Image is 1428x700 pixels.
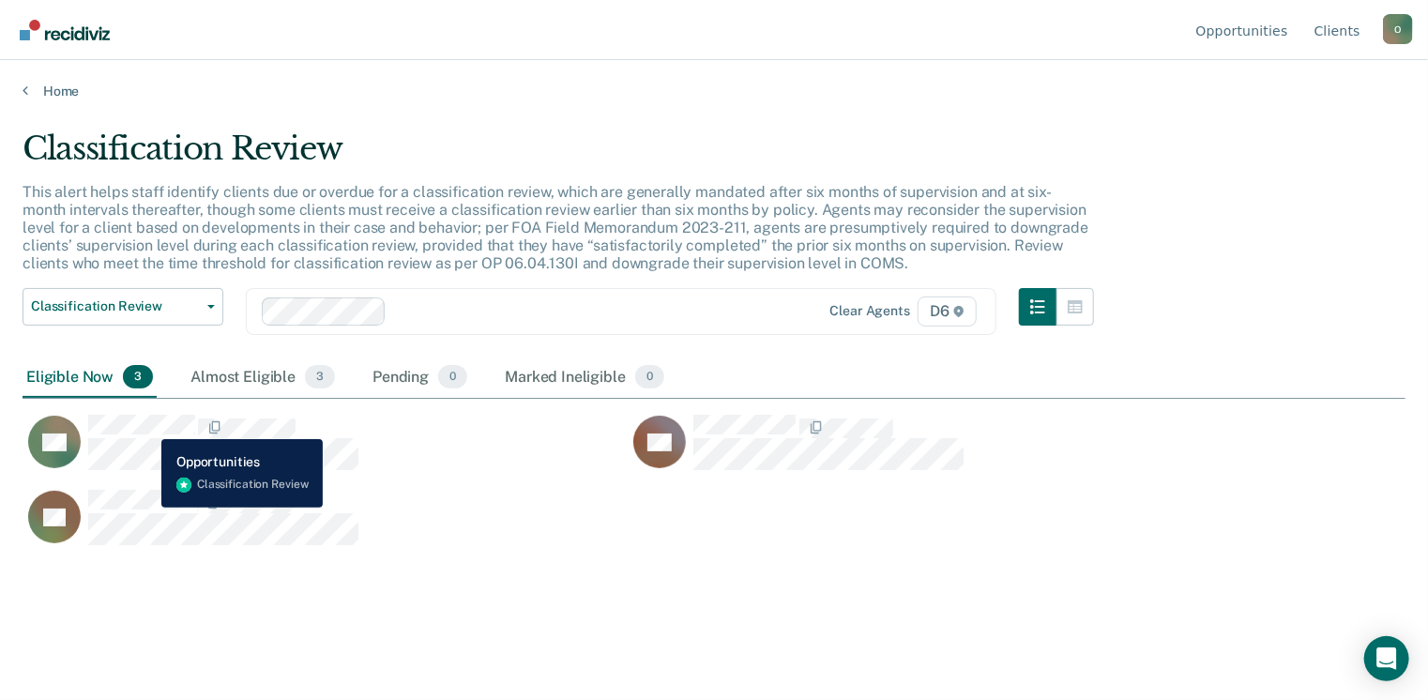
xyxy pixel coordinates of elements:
[369,358,471,399] div: Pending0
[123,365,153,389] span: 3
[1364,636,1409,681] div: Open Intercom Messenger
[305,365,335,389] span: 3
[187,358,339,399] div: Almost Eligible3
[1383,14,1413,44] div: O
[23,489,628,564] div: CaseloadOpportunityCell-0676295
[20,20,110,40] img: Recidiviz
[628,414,1233,489] div: CaseloadOpportunityCell-0157694
[438,365,467,389] span: 0
[1383,14,1413,44] button: Profile dropdown button
[23,129,1094,183] div: Classification Review
[23,183,1088,273] p: This alert helps staff identify clients due or overdue for a classification review, which are gen...
[501,358,668,399] div: Marked Ineligible0
[830,303,910,319] div: Clear agents
[31,298,200,314] span: Classification Review
[23,288,223,326] button: Classification Review
[23,414,628,489] div: CaseloadOpportunityCell-0807734
[23,358,157,399] div: Eligible Now3
[635,365,664,389] span: 0
[23,83,1405,99] a: Home
[918,297,977,327] span: D6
